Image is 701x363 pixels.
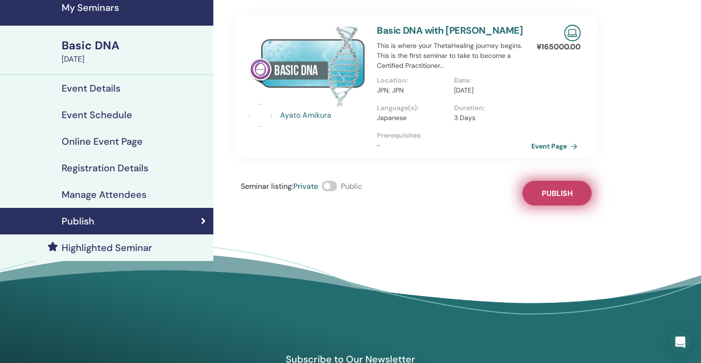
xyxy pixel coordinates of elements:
[249,25,365,107] img: Basic DNA
[62,189,146,200] h4: Manage Attendees
[62,109,132,121] h4: Event Schedule
[280,110,368,121] a: Ayato Amikura
[341,181,362,191] span: Public
[377,113,448,123] p: Japanese
[377,24,523,37] a: Basic DNA with [PERSON_NAME]
[241,181,293,191] span: Seminar listing :
[62,242,152,253] h4: Highlighted Seminar
[293,181,318,191] span: Private
[564,25,581,41] img: Live Online Seminar
[454,75,526,85] p: Date :
[669,331,692,354] div: Open Intercom Messenger
[377,130,531,140] p: Prerequisites :
[454,103,526,113] p: Duration :
[542,188,573,198] span: Publish
[62,162,148,174] h4: Registration Details
[56,37,213,65] a: Basic DNA[DATE]
[377,85,448,95] p: JPN, JPN
[537,41,581,53] p: ¥ 165000.00
[62,215,94,227] h4: Publish
[377,41,531,71] p: This is where your ThetaHealing journey begins. This is the first seminar to take to become a Cer...
[522,181,592,205] button: Publish
[62,136,143,147] h4: Online Event Page
[62,2,208,13] h4: My Seminars
[377,75,448,85] p: Location :
[62,37,208,54] div: Basic DNA
[62,83,120,94] h4: Event Details
[377,103,448,113] p: Language(s) :
[454,113,526,123] p: 3 Days
[377,140,531,150] p: -
[62,54,208,65] div: [DATE]
[531,139,581,153] a: Event Page
[454,85,526,95] p: [DATE]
